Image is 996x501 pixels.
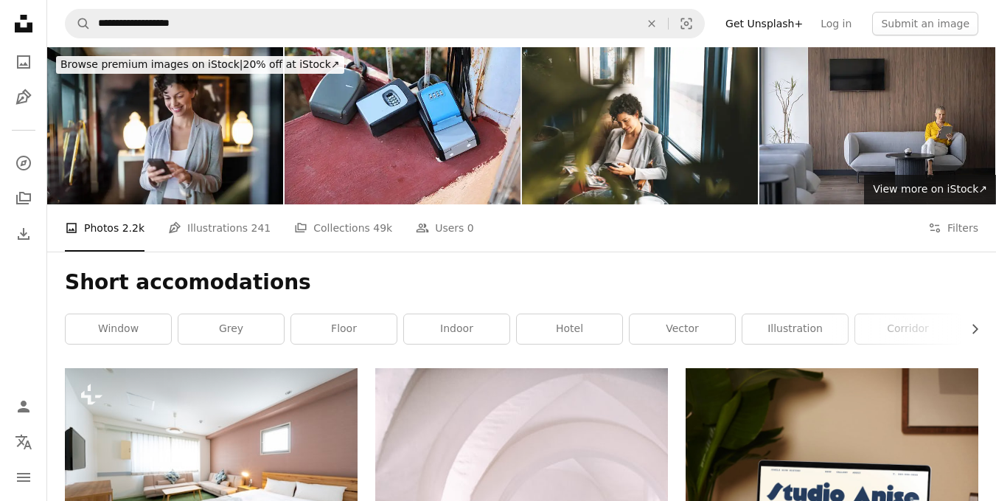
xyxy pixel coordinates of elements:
[517,314,622,344] a: hotel
[47,47,353,83] a: Browse premium images on iStock|20% off at iStock↗
[56,56,344,74] div: 20% off at iStock ↗
[961,314,978,344] button: scroll list to the right
[9,83,38,112] a: Illustrations
[294,204,392,252] a: Collections 49k
[373,220,392,236] span: 49k
[928,204,978,252] button: Filters
[864,175,996,204] a: View more on iStock↗
[669,10,704,38] button: Visual search
[168,204,271,252] a: Illustrations 241
[9,148,38,178] a: Explore
[742,314,848,344] a: illustration
[66,314,171,344] a: window
[9,219,38,249] a: Download History
[630,314,735,344] a: vector
[9,184,38,213] a: Collections
[759,47,995,204] img: Businesswoman using digital tablet in modern office lobby
[812,12,860,35] a: Log in
[65,459,358,472] a: TV and sofa in bright room, hotel room
[9,463,38,492] button: Menu
[178,314,284,344] a: grey
[467,220,474,236] span: 0
[522,47,758,204] img: Business woman relaxing in the hotel lobby
[635,10,668,38] button: Clear
[9,427,38,457] button: Language
[66,10,91,38] button: Search Unsplash
[60,58,243,70] span: Browse premium images on iStock |
[285,47,520,204] img: Key safe locks for vacation rentals in Alicante, Spain
[65,269,978,296] h1: Short accomodations
[416,204,474,252] a: Users 0
[873,183,987,195] span: View more on iStock ↗
[9,47,38,77] a: Photos
[404,314,509,344] a: indoor
[251,220,271,236] span: 241
[47,47,283,204] img: Businesswoman standing a hotel hallway
[9,392,38,421] a: Log in / Sign up
[855,314,961,344] a: corridor
[291,314,397,344] a: floor
[872,12,978,35] button: Submit an image
[65,9,705,38] form: Find visuals sitewide
[717,12,812,35] a: Get Unsplash+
